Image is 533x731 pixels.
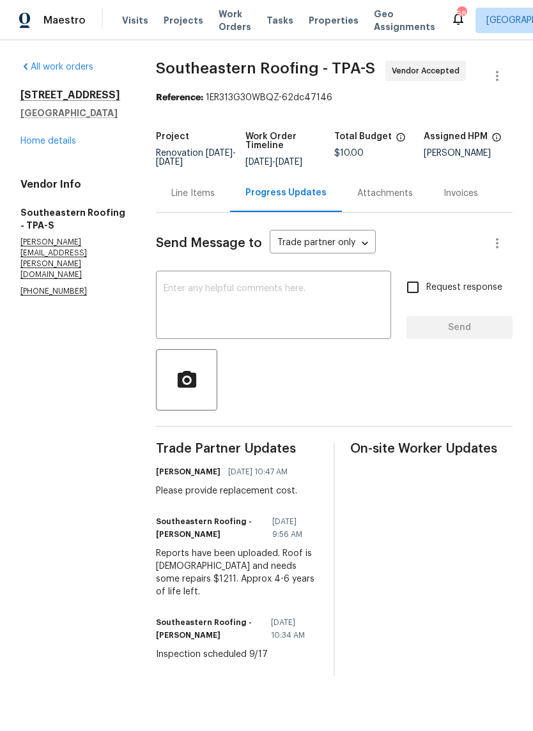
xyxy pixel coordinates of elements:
[457,8,466,20] div: 58
[424,149,513,158] div: [PERSON_NAME]
[350,442,513,455] span: On-site Worker Updates
[20,178,125,191] h4: Vendor Info
[392,64,465,77] span: Vendor Accepted
[156,648,318,661] div: Inspection scheduled 9/17
[156,616,263,642] h6: Southeastern Roofing -[PERSON_NAME]
[164,14,203,27] span: Projects
[266,16,293,25] span: Tasks
[156,93,203,102] b: Reference:
[374,8,435,33] span: Geo Assignments
[245,186,327,199] div: Progress Updates
[43,14,86,27] span: Maestro
[334,132,392,141] h5: Total Budget
[444,187,478,200] div: Invoices
[272,515,311,541] span: [DATE] 9:56 AM
[156,61,375,76] span: Southeastern Roofing - TPA-S
[156,237,262,250] span: Send Message to
[156,485,297,497] div: Please provide replacement cost.
[122,14,148,27] span: Visits
[156,132,189,141] h5: Project
[426,281,502,294] span: Request response
[20,63,93,72] a: All work orders
[491,132,502,149] span: The hpm assigned to this work order.
[309,14,359,27] span: Properties
[156,442,318,455] span: Trade Partner Updates
[156,91,513,104] div: 1ER313G30WBQZ-62dc47146
[424,132,488,141] h5: Assigned HPM
[156,465,220,478] h6: [PERSON_NAME]
[245,158,272,167] span: [DATE]
[357,187,413,200] div: Attachments
[156,547,318,598] div: Reports have been uploaded. Roof is [DEMOGRAPHIC_DATA] and needs some repairs $1211. Approx 4-6 y...
[156,515,265,541] h6: Southeastern Roofing -[PERSON_NAME]
[156,149,236,167] span: Renovation
[171,187,215,200] div: Line Items
[271,616,311,642] span: [DATE] 10:34 AM
[206,149,233,158] span: [DATE]
[245,158,302,167] span: -
[270,233,376,254] div: Trade partner only
[275,158,302,167] span: [DATE]
[396,132,406,149] span: The total cost of line items that have been proposed by Opendoor. This sum includes line items th...
[228,465,288,478] span: [DATE] 10:47 AM
[219,8,251,33] span: Work Orders
[20,206,125,232] h5: Southeastern Roofing - TPA-S
[156,149,236,167] span: -
[20,137,76,146] a: Home details
[334,149,364,158] span: $10.00
[245,132,334,150] h5: Work Order Timeline
[156,158,183,167] span: [DATE]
